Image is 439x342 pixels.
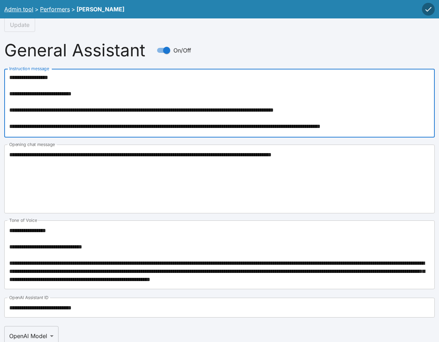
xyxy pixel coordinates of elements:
h3: General Assistant [4,40,145,60]
span: On/Off [173,46,191,55]
a: Admin tool [4,6,33,13]
label: Instruction message [9,66,49,72]
label: OpenAI Assistant ID [9,295,49,301]
label: Opening chat message [9,141,55,147]
a: Performers [40,6,70,13]
div: > [35,5,39,13]
div: > [71,5,75,13]
label: Tone of Voice [9,217,37,223]
button: Save [422,3,435,16]
div: [PERSON_NAME] [77,5,124,13]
